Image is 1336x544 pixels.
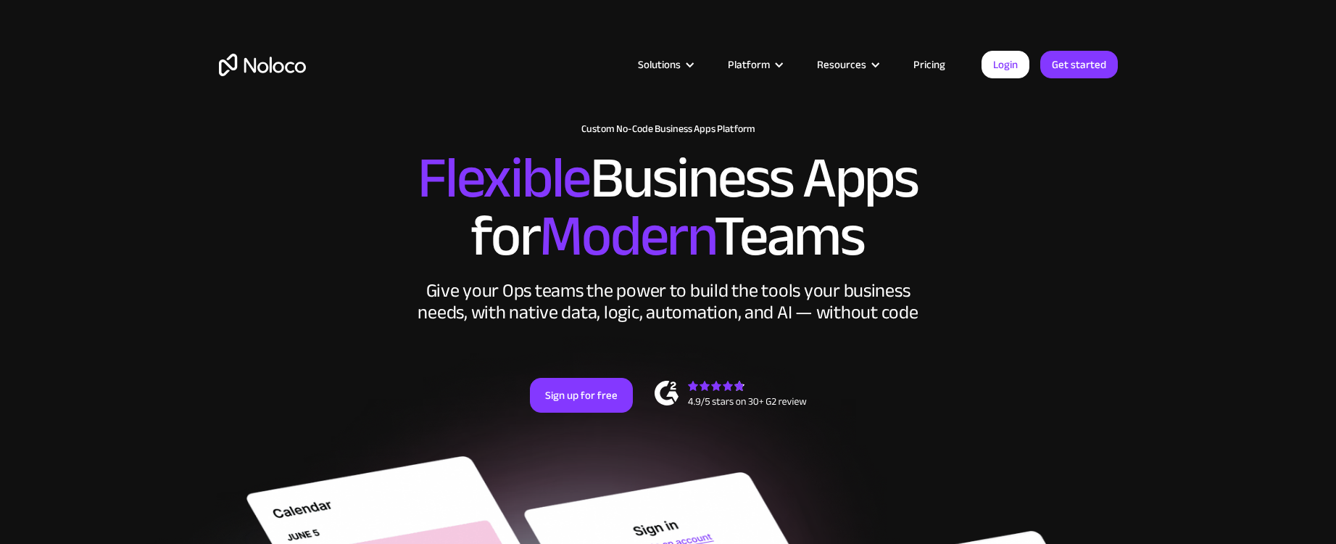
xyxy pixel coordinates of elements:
div: Resources [817,55,866,74]
a: Login [982,51,1029,78]
a: Get started [1040,51,1118,78]
a: Pricing [895,55,963,74]
h2: Business Apps for Teams [219,149,1118,265]
div: Solutions [620,55,710,74]
a: Sign up for free [530,378,633,413]
span: Flexible [418,124,590,232]
div: Give your Ops teams the power to build the tools your business needs, with native data, logic, au... [415,280,922,323]
div: Platform [710,55,799,74]
div: Resources [799,55,895,74]
span: Modern [539,182,714,290]
div: Platform [728,55,770,74]
div: Solutions [638,55,681,74]
a: home [219,54,306,76]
